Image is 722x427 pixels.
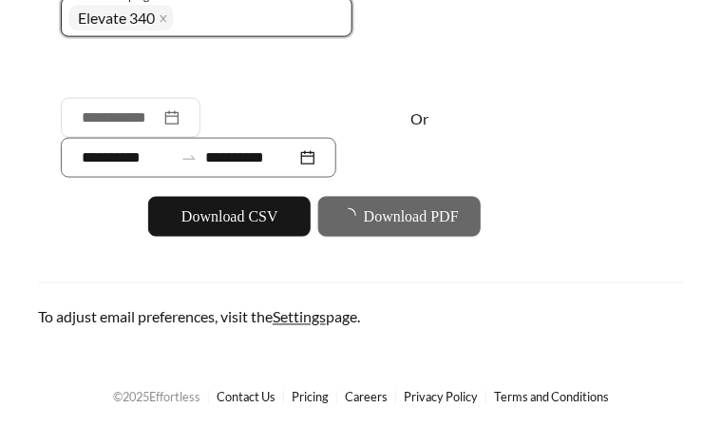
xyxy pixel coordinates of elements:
a: Privacy Policy [404,390,478,405]
button: Download CSV [148,197,311,237]
span: to [180,149,198,166]
a: Settings [273,308,326,326]
span: close [159,14,168,25]
span: loading [341,208,364,223]
span: To adjust email preferences, visit the page. [38,308,360,326]
a: Contact Us [217,390,275,405]
a: Pricing [292,390,329,405]
a: Terms and Conditions [494,390,609,405]
span: Elevate 340 [78,9,155,27]
span: © 2025 Effortless [113,390,200,405]
span: Download PDF [364,205,459,228]
a: Careers [345,390,388,405]
span: Or [411,109,429,127]
span: Download CSV [181,205,278,228]
span: swap-right [180,149,198,166]
button: Download PDF [318,197,481,237]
